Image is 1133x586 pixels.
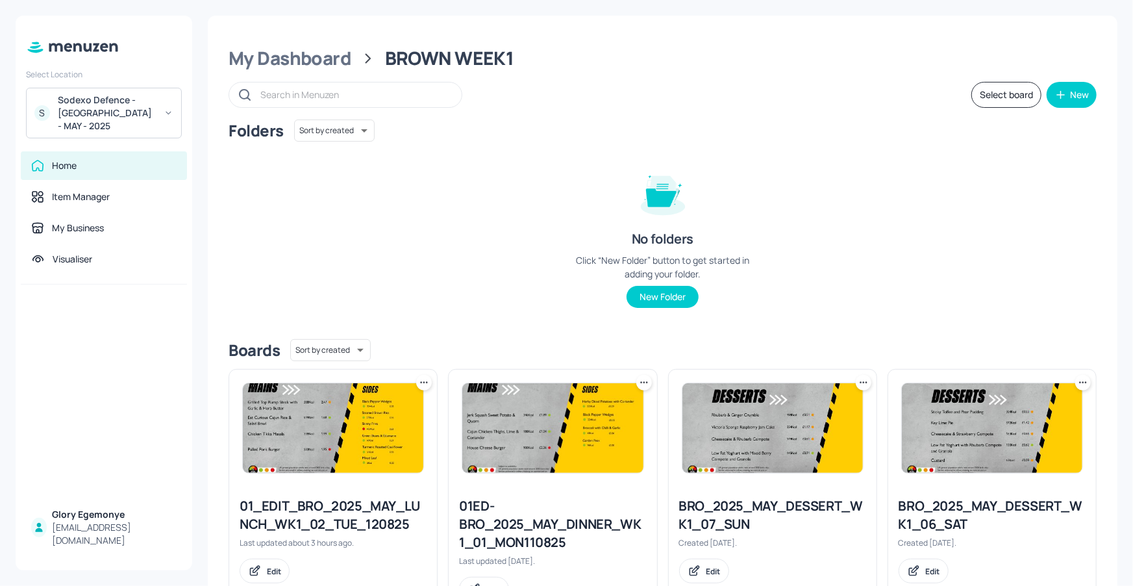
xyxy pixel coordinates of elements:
img: 2025-05-08-1746712959214bni76kt6uui.jpeg [682,383,863,473]
div: No folders [632,230,693,248]
div: Edit [706,566,721,577]
div: Glory Egemonye [52,508,177,521]
div: BRO_2025_MAY_DESSERT_WK1_07_SUN [679,497,866,533]
div: Created [DATE]. [679,537,866,548]
div: New [1070,90,1089,99]
div: Sodexo Defence - [GEOGRAPHIC_DATA] - MAY - 2025 [58,94,156,133]
div: Last updated about 3 hours ago. [240,537,427,548]
div: Home [52,159,77,172]
div: Sort by created [290,337,371,363]
button: Select board [971,82,1041,108]
div: My Business [52,222,104,235]
div: BROWN WEEK1 [385,47,514,70]
div: Visualiser [53,253,92,266]
div: Sort by created [294,118,375,144]
img: 2025-05-14-17472188407136v0jto3lepb.jpeg [902,383,1082,473]
div: Edit [267,566,281,577]
button: New [1047,82,1097,108]
div: Edit [926,566,940,577]
div: S [34,105,50,121]
div: Folders [229,120,284,141]
div: Boards [229,340,280,361]
input: Search in Menuzen [260,85,449,104]
div: Created [DATE]. [899,537,1086,548]
div: My Dashboard [229,47,351,70]
div: 01ED-BRO_2025_MAY_DINNER_WK1_01_MON110825 [459,497,646,552]
button: New Folder [627,286,699,308]
div: Item Manager [52,190,110,203]
img: folder-empty [630,160,695,225]
div: Last updated [DATE]. [459,555,646,567]
div: BRO_2025_MAY_DESSERT_WK1_06_SAT [899,497,1086,533]
img: 2025-08-11-1754924328667bfmei5tud0g.jpeg [462,383,643,473]
div: Click “New Folder” button to get started in adding your folder. [566,253,760,281]
div: 01_EDIT_BRO_2025_MAY_LUNCH_WK1_02_TUE_120825 [240,497,427,533]
div: [EMAIL_ADDRESS][DOMAIN_NAME] [52,521,177,547]
div: Select Location [26,69,182,80]
img: 2025-05-08-1746705680877yauq63gr7pb.jpeg [243,383,423,473]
